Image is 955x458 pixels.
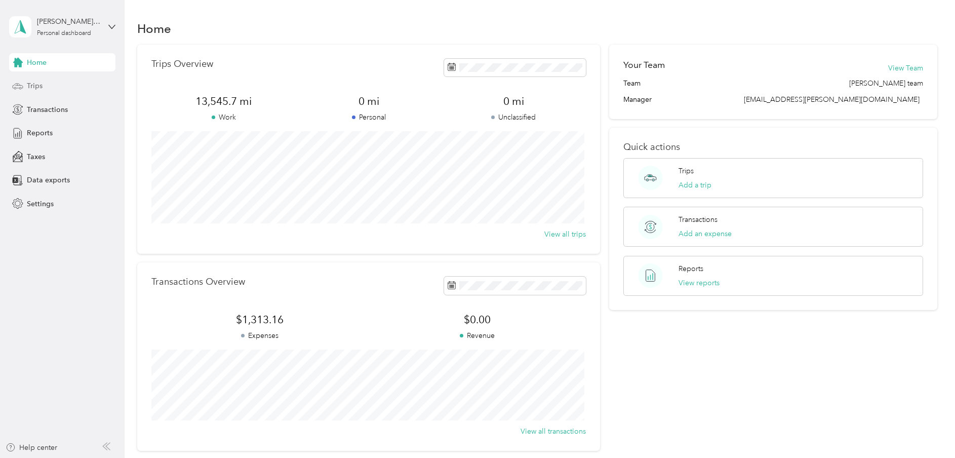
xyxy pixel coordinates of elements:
p: Unclassified [441,112,586,123]
button: Add an expense [679,228,732,239]
p: Expenses [151,330,369,341]
span: Settings [27,199,54,209]
span: $1,313.16 [151,313,369,327]
iframe: Everlance-gr Chat Button Frame [898,401,955,458]
span: Trips [27,81,43,91]
button: Add a trip [679,180,711,190]
span: Transactions [27,104,68,115]
span: 0 mi [441,94,586,108]
span: Manager [623,94,652,105]
span: $0.00 [369,313,586,327]
span: Team [623,78,641,89]
h1: Home [137,23,171,34]
span: 13,545.7 mi [151,94,296,108]
button: View all transactions [521,426,586,437]
span: Data exports [27,175,70,185]
span: Home [27,57,47,68]
button: Help center [6,442,57,453]
h2: Your Team [623,59,665,71]
span: Reports [27,128,53,138]
p: Transactions [679,214,718,225]
p: Reports [679,263,703,274]
p: Work [151,112,296,123]
p: Transactions Overview [151,277,245,287]
div: Personal dashboard [37,30,91,36]
p: Quick actions [623,142,924,152]
p: Trips [679,166,694,176]
span: [EMAIL_ADDRESS][PERSON_NAME][DOMAIN_NAME] [744,95,920,104]
span: Taxes [27,151,45,162]
p: Personal [296,112,441,123]
p: Trips Overview [151,59,213,69]
div: [PERSON_NAME] III [PERSON_NAME] [37,16,100,27]
button: View all trips [544,229,586,240]
span: 0 mi [296,94,441,108]
p: Revenue [369,330,586,341]
button: View Team [888,63,923,73]
button: View reports [679,278,720,288]
span: [PERSON_NAME] team [849,78,923,89]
